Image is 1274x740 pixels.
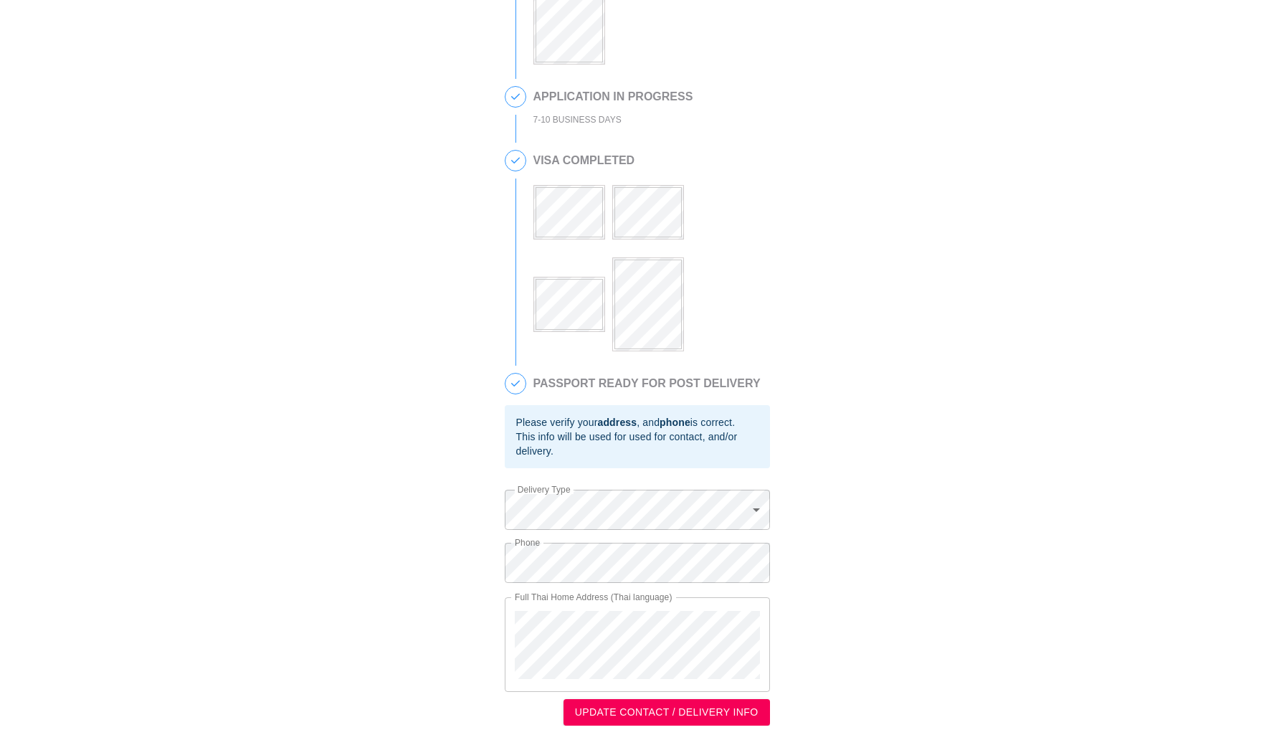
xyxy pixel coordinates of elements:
b: phone [660,417,690,428]
h2: APPLICATION IN PROGRESS [533,90,693,103]
h2: VISA COMPLETED [533,154,763,167]
div: 7-10 BUSINESS DAYS [533,112,693,128]
span: UPDATE CONTACT / DELIVERY INFO [575,703,759,721]
b: address [597,417,637,428]
span: 3 [505,87,526,107]
span: 4 [505,151,526,171]
div: This info will be used for used for contact, and/or delivery. [516,430,759,458]
span: 5 [505,374,526,394]
h2: PASSPORT READY FOR POST DELIVERY [533,377,761,390]
button: UPDATE CONTACT / DELIVERY INFO [564,699,770,726]
div: Please verify your , and is correct. [516,415,759,430]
